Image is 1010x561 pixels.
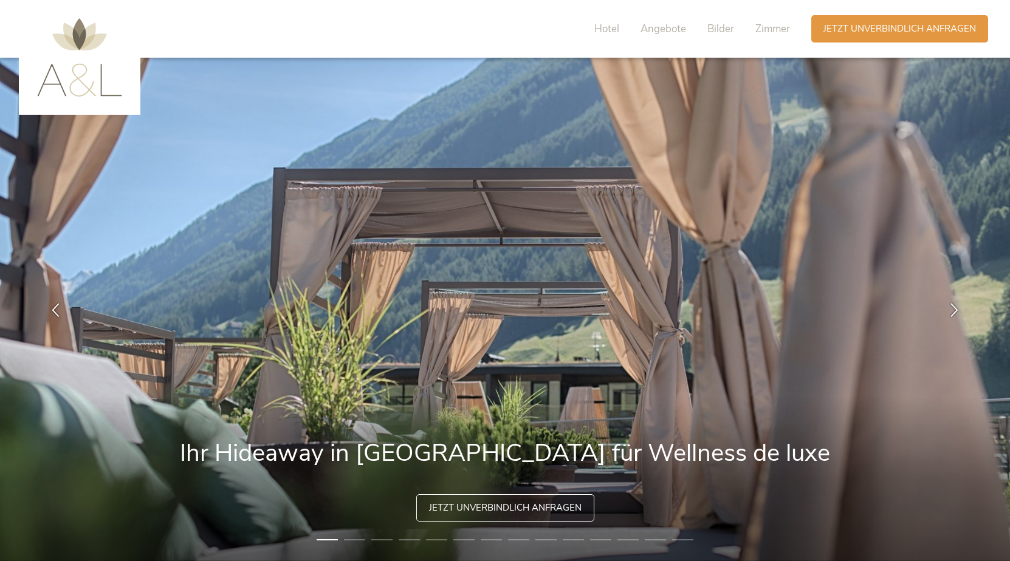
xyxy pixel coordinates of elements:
span: Jetzt unverbindlich anfragen [429,501,582,514]
span: Hotel [594,22,619,36]
span: Jetzt unverbindlich anfragen [823,22,976,35]
span: Angebote [641,22,686,36]
img: AMONTI & LUNARIS Wellnessresort [37,18,122,97]
span: Bilder [707,22,734,36]
span: Zimmer [755,22,790,36]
